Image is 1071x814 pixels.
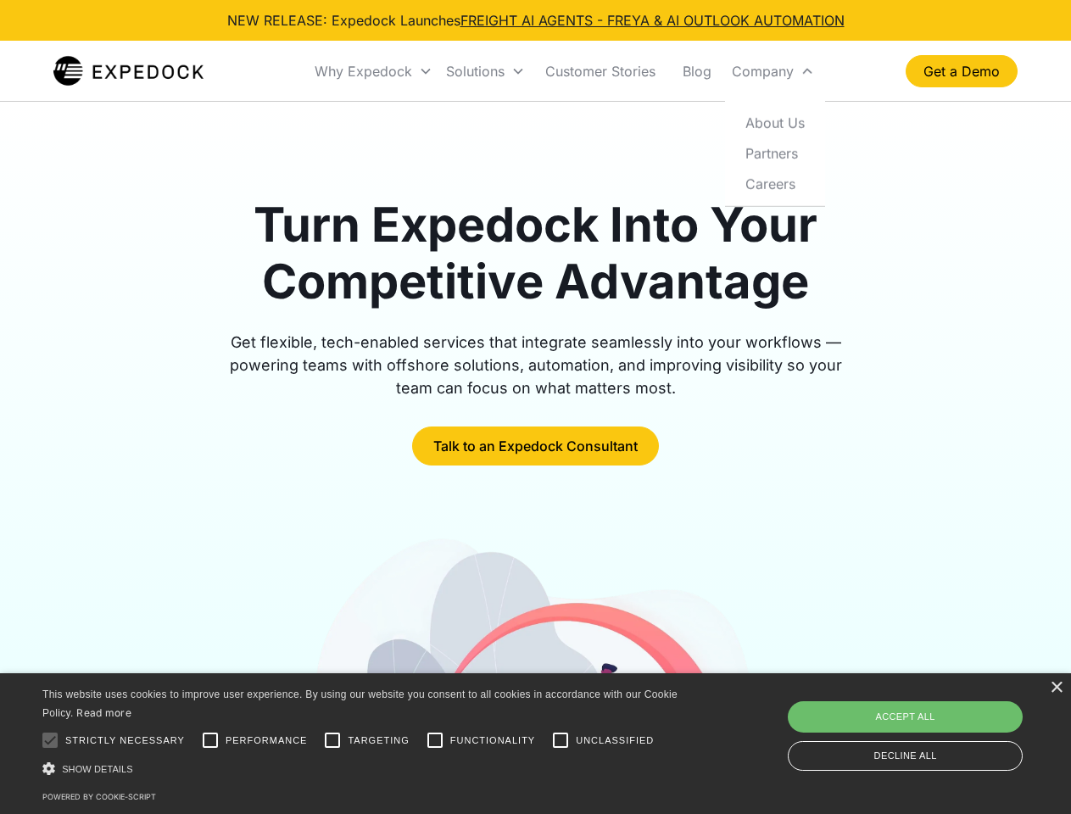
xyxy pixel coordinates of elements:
[76,706,131,719] a: Read more
[906,55,1018,87] a: Get a Demo
[732,137,818,168] a: Partners
[732,63,794,80] div: Company
[348,733,409,748] span: Targeting
[308,42,439,100] div: Why Expedock
[315,63,412,80] div: Why Expedock
[446,63,505,80] div: Solutions
[725,42,821,100] div: Company
[227,10,845,31] div: NEW RELEASE: Expedock Launches
[53,54,204,88] a: home
[42,689,678,720] span: This website uses cookies to improve user experience. By using our website you consent to all coo...
[450,733,535,748] span: Functionality
[65,733,185,748] span: Strictly necessary
[439,42,532,100] div: Solutions
[576,733,654,748] span: Unclassified
[42,760,683,778] div: Show details
[62,764,133,774] span: Show details
[669,42,725,100] a: Blog
[789,631,1071,814] iframe: Chat Widget
[732,107,818,137] a: About Us
[460,12,845,29] a: FREIGHT AI AGENTS - FREYA & AI OUTLOOK AUTOMATION
[42,792,156,801] a: Powered by cookie-script
[53,54,204,88] img: Expedock Logo
[532,42,669,100] a: Customer Stories
[226,733,308,748] span: Performance
[732,168,818,198] a: Careers
[725,100,825,206] nav: Company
